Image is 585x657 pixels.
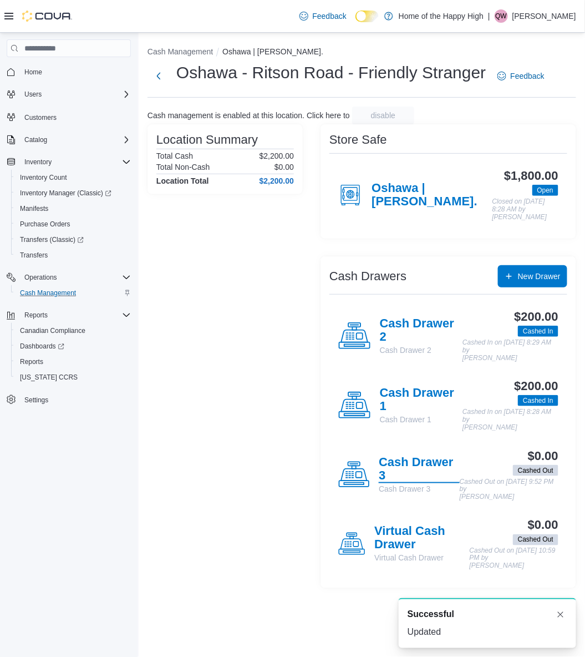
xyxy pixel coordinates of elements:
p: Cash management is enabled at this location. Click here to [147,111,350,120]
button: Reports [2,307,135,323]
span: Customers [24,113,57,122]
a: Manifests [16,202,53,215]
button: Oshawa | [PERSON_NAME]. [222,47,323,56]
span: Purchase Orders [16,218,131,231]
a: Cash Management [16,286,80,300]
span: Home [20,65,131,79]
a: [US_STATE] CCRS [16,371,82,384]
span: Inventory [20,155,131,169]
span: Users [24,90,42,99]
span: Transfers [20,251,48,260]
span: Reports [24,311,48,320]
a: Purchase Orders [16,218,75,231]
p: | [488,9,490,23]
span: Cashed Out [513,534,558,545]
button: Settings [2,392,135,408]
a: Reports [16,355,48,368]
button: Operations [20,271,62,284]
h3: Store Safe [329,133,387,146]
button: Catalog [20,133,52,146]
button: New Drawer [498,265,567,287]
p: Cashed In on [DATE] 8:29 AM by [PERSON_NAME] [462,339,558,362]
h4: Oshawa | [PERSON_NAME]. [372,181,492,209]
h3: $200.00 [515,310,558,324]
a: Settings [20,393,53,407]
span: Reports [16,355,131,368]
button: Home [2,64,135,80]
button: Users [2,87,135,102]
a: Dashboards [11,338,135,354]
span: Manifests [16,202,131,215]
span: Cashed In [523,396,553,406]
span: Users [20,88,131,101]
a: Canadian Compliance [16,324,90,337]
button: Inventory Count [11,170,135,185]
span: Inventory Count [20,173,67,182]
img: Cova [22,11,72,22]
span: Inventory Manager (Classic) [20,189,111,198]
p: Cashed In on [DATE] 8:28 AM by [PERSON_NAME] [462,408,558,431]
h3: Location Summary [156,133,258,146]
span: Settings [20,393,131,407]
h4: Cash Drawer 3 [379,456,460,483]
span: Transfers [16,249,131,262]
h6: Total Non-Cash [156,163,210,171]
span: Transfers (Classic) [20,235,84,244]
span: Canadian Compliance [16,324,131,337]
button: Cash Management [147,47,213,56]
p: Cashed Out on [DATE] 10:59 PM by [PERSON_NAME] [470,548,558,570]
p: [PERSON_NAME] [512,9,576,23]
span: Reports [20,309,131,322]
span: Cashed In [518,326,558,337]
p: Home of the Happy High [399,9,484,23]
span: Dashboards [20,342,64,351]
button: Transfers [11,247,135,263]
h3: $0.00 [528,449,558,463]
input: Dark Mode [355,11,379,22]
span: Operations [24,273,57,282]
a: Transfers (Classic) [11,232,135,247]
span: Inventory Manager (Classic) [16,186,131,200]
p: Cash Drawer 1 [380,414,463,425]
span: Cashed Out [518,535,553,545]
button: Cash Management [11,285,135,301]
span: Washington CCRS [16,371,131,384]
h3: $0.00 [528,519,558,532]
p: Cash Drawer 2 [380,345,463,356]
span: New Drawer [518,271,561,282]
span: Cashed Out [518,466,553,476]
p: Cashed Out on [DATE] 9:52 PM by [PERSON_NAME] [460,478,558,501]
button: Reports [11,354,135,370]
nav: An example of EuiBreadcrumbs [147,46,576,59]
button: disable [352,107,414,124]
button: Catalog [2,132,135,148]
a: Feedback [295,5,351,27]
a: Customers [20,111,61,124]
p: Virtual Cash Drawer [374,553,469,564]
span: Home [24,68,42,77]
a: Inventory Count [16,171,72,184]
span: Cashed In [523,326,553,336]
span: Open [537,185,553,195]
span: Cash Management [16,286,131,300]
span: [US_STATE] CCRS [20,373,78,382]
button: Users [20,88,46,101]
span: Reports [20,357,43,366]
h4: Location Total [156,176,209,185]
span: Cashed In [518,395,558,406]
button: Reports [20,309,52,322]
button: Dismiss toast [554,608,567,621]
p: Closed on [DATE] 8:28 AM by [PERSON_NAME] [492,198,558,221]
span: Transfers (Classic) [16,233,131,246]
span: disable [371,110,395,121]
span: Settings [24,396,48,405]
button: Operations [2,270,135,285]
span: Feedback [511,70,545,82]
span: Feedback [313,11,347,22]
div: Updated [408,626,567,639]
span: Customers [20,110,131,124]
button: [US_STATE] CCRS [11,370,135,385]
span: QW [496,9,507,23]
button: Inventory [20,155,56,169]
